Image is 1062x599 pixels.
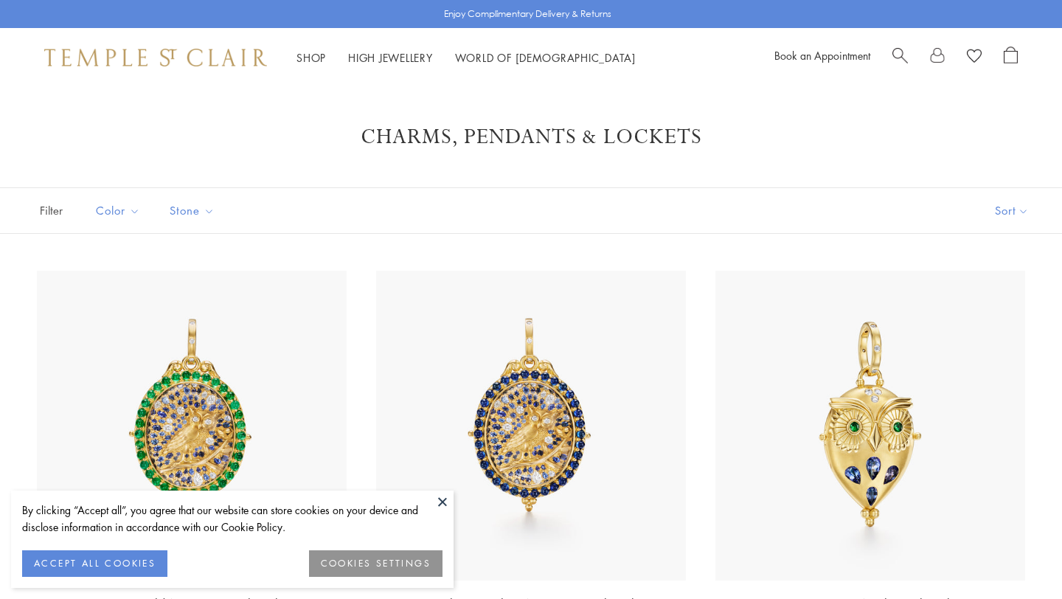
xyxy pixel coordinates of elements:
a: Search [892,46,908,69]
h1: Charms, Pendants & Lockets [59,124,1003,150]
a: ShopShop [296,50,326,65]
span: Color [88,201,151,220]
a: High JewelleryHigh Jewellery [348,50,433,65]
img: 18K Blue Sapphire Nocturne Owl Locket [376,271,686,581]
button: ACCEPT ALL COOKIES [22,550,167,577]
a: World of [DEMOGRAPHIC_DATA]World of [DEMOGRAPHIC_DATA] [455,50,636,65]
nav: Main navigation [296,49,636,67]
button: Stone [159,194,226,227]
p: Enjoy Complimentary Delivery & Returns [444,7,611,21]
img: 18K Emerald Nocturne Owl Locket [37,271,347,581]
a: Book an Appointment [774,48,870,63]
div: By clicking “Accept all”, you agree that our website can store cookies on your device and disclos... [22,502,442,536]
button: Show sort by [962,188,1062,233]
button: COOKIES SETTINGS [309,550,442,577]
a: View Wishlist [967,46,982,69]
button: Color [85,194,151,227]
iframe: Gorgias live chat messenger [988,530,1047,584]
span: Stone [162,201,226,220]
img: 18K Tanzanite Night Owl Locket [715,271,1025,581]
a: Open Shopping Bag [1004,46,1018,69]
img: Temple St. Clair [44,49,267,66]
